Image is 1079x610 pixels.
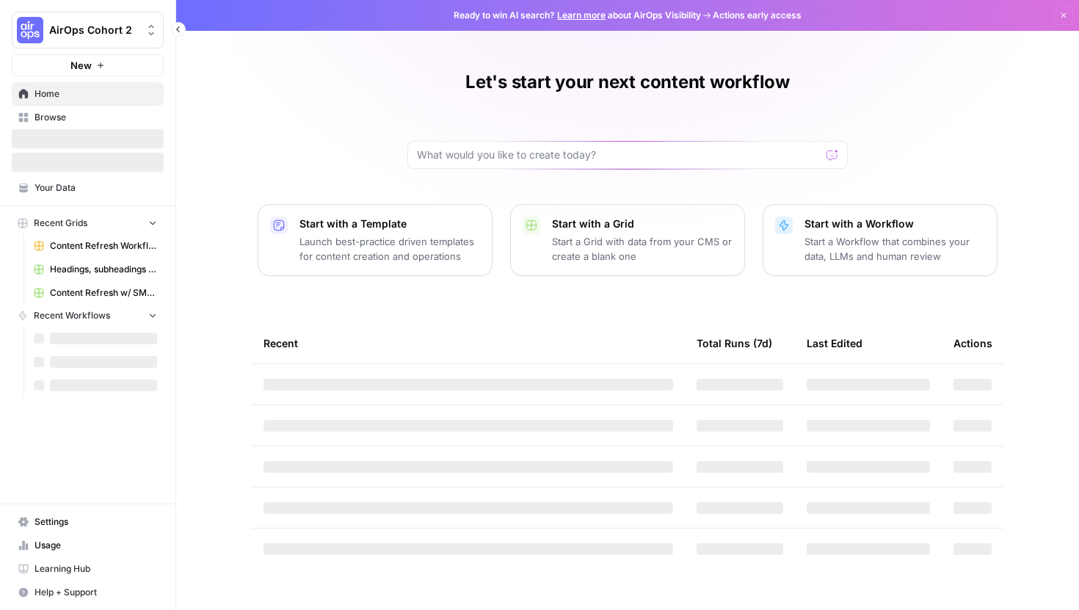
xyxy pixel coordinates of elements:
[465,70,790,94] h1: Let's start your next content workflow
[804,234,985,264] p: Start a Workflow that combines your data, LLMs and human review
[953,323,992,363] div: Actions
[552,217,733,231] p: Start with a Grid
[27,234,164,258] a: Content Refresh Workflow
[807,323,862,363] div: Last Edited
[557,10,606,21] a: Learn more
[713,9,802,22] span: Actions early access
[12,12,164,48] button: Workspace: AirOps Cohort 2
[12,176,164,200] a: Your Data
[12,534,164,557] a: Usage
[12,510,164,534] a: Settings
[454,9,701,22] span: Ready to win AI search? about AirOps Visibility
[70,58,92,73] span: New
[34,87,157,101] span: Home
[17,17,43,43] img: AirOps Cohort 2 Logo
[258,204,493,276] button: Start with a TemplateLaunch best-practice driven templates for content creation and operations
[27,258,164,281] a: Headings, subheadings & related KWs - [PERSON_NAME]
[12,54,164,76] button: New
[34,515,157,529] span: Settings
[12,557,164,581] a: Learning Hub
[34,539,157,552] span: Usage
[552,234,733,264] p: Start a Grid with data from your CMS or create a blank one
[697,323,772,363] div: Total Runs (7d)
[49,23,138,37] span: AirOps Cohort 2
[50,286,157,299] span: Content Refresh w/ SME input - [PERSON_NAME]
[299,217,480,231] p: Start with a Template
[34,111,157,124] span: Browse
[12,305,164,327] button: Recent Workflows
[12,82,164,106] a: Home
[50,263,157,276] span: Headings, subheadings & related KWs - [PERSON_NAME]
[34,562,157,575] span: Learning Hub
[804,217,985,231] p: Start with a Workflow
[34,181,157,195] span: Your Data
[417,148,821,162] input: What would you like to create today?
[12,106,164,129] a: Browse
[34,309,110,322] span: Recent Workflows
[12,212,164,234] button: Recent Grids
[264,323,673,363] div: Recent
[27,281,164,305] a: Content Refresh w/ SME input - [PERSON_NAME]
[299,234,480,264] p: Launch best-practice driven templates for content creation and operations
[50,239,157,253] span: Content Refresh Workflow
[510,204,745,276] button: Start with a GridStart a Grid with data from your CMS or create a blank one
[12,581,164,604] button: Help + Support
[763,204,998,276] button: Start with a WorkflowStart a Workflow that combines your data, LLMs and human review
[34,586,157,599] span: Help + Support
[34,217,87,230] span: Recent Grids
